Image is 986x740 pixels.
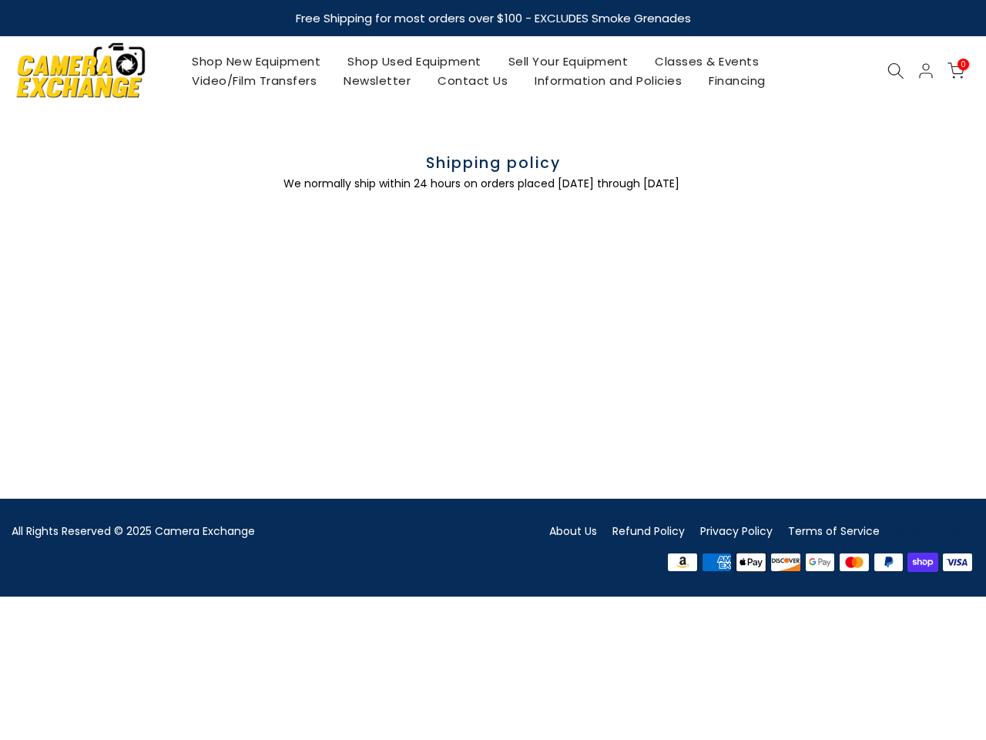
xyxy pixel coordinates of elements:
[424,71,522,90] a: Contact Us
[296,10,691,26] strong: Free Shipping for most orders over $100 - EXCLUDES Smoke Grenades
[895,523,974,539] a: Shipping Policy
[642,52,773,71] a: Classes & Events
[699,550,734,573] img: american express
[612,523,685,539] a: Refund Policy
[940,550,974,573] img: visa
[179,71,330,90] a: Video/Film Transfers
[522,71,696,90] a: Information and Policies
[495,52,642,71] a: Sell Your Equipment
[947,62,964,79] a: 0
[283,152,703,174] h1: Shipping policy
[769,550,803,573] img: discover
[334,52,495,71] a: Shop Used Equipment
[734,550,769,573] img: apple pay
[906,550,941,573] img: shopify pay
[700,523,773,539] a: Privacy Policy
[788,523,880,539] a: Terms of Service
[330,71,424,90] a: Newsletter
[283,174,703,193] div: We normally ship within 24 hours on orders placed [DATE] through [DATE]
[179,52,334,71] a: Shop New Equipment
[12,522,481,541] div: All Rights Reserved © 2025 Camera Exchange
[837,550,872,573] img: master
[666,550,700,573] img: amazon payments
[696,71,780,90] a: Financing
[957,59,969,70] span: 0
[549,523,597,539] a: About Us
[803,550,837,573] img: google pay
[871,550,906,573] img: paypal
